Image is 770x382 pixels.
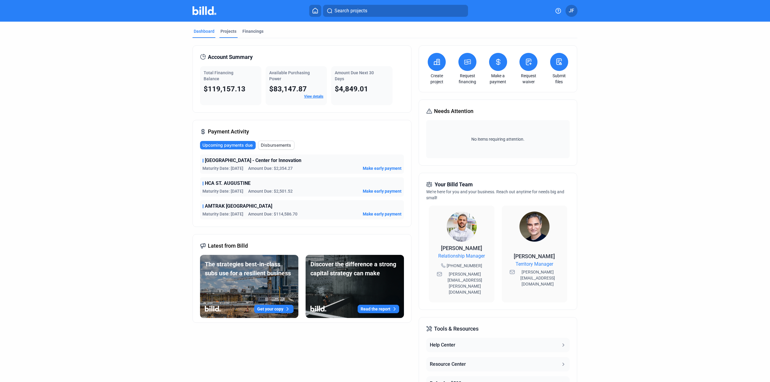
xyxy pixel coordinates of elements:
[205,180,251,187] span: HCA ST. AUGUSTINE
[363,188,402,194] button: Make early payment
[429,136,567,142] span: No items requiring attention.
[269,85,307,93] span: $83,147.87
[202,142,253,148] span: Upcoming payments due
[269,70,310,81] span: Available Purchasing Power
[204,85,245,93] span: $119,157.13
[514,253,555,259] span: [PERSON_NAME]
[434,325,479,333] span: Tools & Resources
[204,70,233,81] span: Total Financing Balance
[334,7,367,14] span: Search projects
[242,28,263,34] div: Financings
[518,73,539,85] a: Request waiver
[549,73,570,85] a: Submit files
[208,127,249,136] span: Payment Activity
[430,341,455,349] div: Help Center
[457,73,478,85] a: Request financing
[192,6,216,15] img: Billd Company Logo
[516,261,553,268] span: Territory Manager
[205,203,272,210] span: AMTRAK [GEOGRAPHIC_DATA]
[208,53,253,61] span: Account Summary
[248,188,293,194] span: Amount Due: $2,501.52
[220,28,236,34] div: Projects
[304,94,323,99] a: View details
[258,141,294,150] button: Disbursements
[435,180,473,189] span: Your Billd Team
[363,165,402,171] button: Make early payment
[441,245,482,251] span: [PERSON_NAME]
[194,28,214,34] div: Dashboard
[519,212,550,242] img: Territory Manager
[261,142,291,148] span: Disbursements
[569,7,574,14] span: JF
[335,85,368,93] span: $4,849.01
[426,189,564,200] span: We're here for you and your business. Reach out anytime for needs big and small!
[205,157,301,164] span: [GEOGRAPHIC_DATA] - Center for Innovation
[488,73,509,85] a: Make a payment
[426,73,447,85] a: Create project
[447,263,482,269] span: [PHONE_NUMBER]
[202,211,243,217] span: Maturity Date: [DATE]
[358,305,399,313] button: Read the report
[434,107,473,115] span: Needs Attention
[363,211,402,217] button: Make early payment
[516,269,559,287] span: [PERSON_NAME][EMAIL_ADDRESS][DOMAIN_NAME]
[202,165,243,171] span: Maturity Date: [DATE]
[447,212,477,242] img: Relationship Manager
[248,211,297,217] span: Amount Due: $114,586.70
[426,338,569,352] button: Help Center
[202,188,243,194] span: Maturity Date: [DATE]
[254,305,294,313] button: Get your copy
[310,260,399,278] div: Discover the difference a strong capital strategy can make
[335,70,374,81] span: Amount Due Next 30 Days
[200,141,256,149] button: Upcoming payments due
[205,260,294,278] div: The strategies best-in-class subs use for a resilient business
[443,271,487,295] span: [PERSON_NAME][EMAIL_ADDRESS][PERSON_NAME][DOMAIN_NAME]
[438,252,485,260] span: Relationship Manager
[565,5,577,17] button: JF
[430,361,466,368] div: Resource Center
[208,242,248,250] span: Latest from Billd
[248,165,293,171] span: Amount Due: $2,354.27
[323,5,468,17] button: Search projects
[426,357,569,371] button: Resource Center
